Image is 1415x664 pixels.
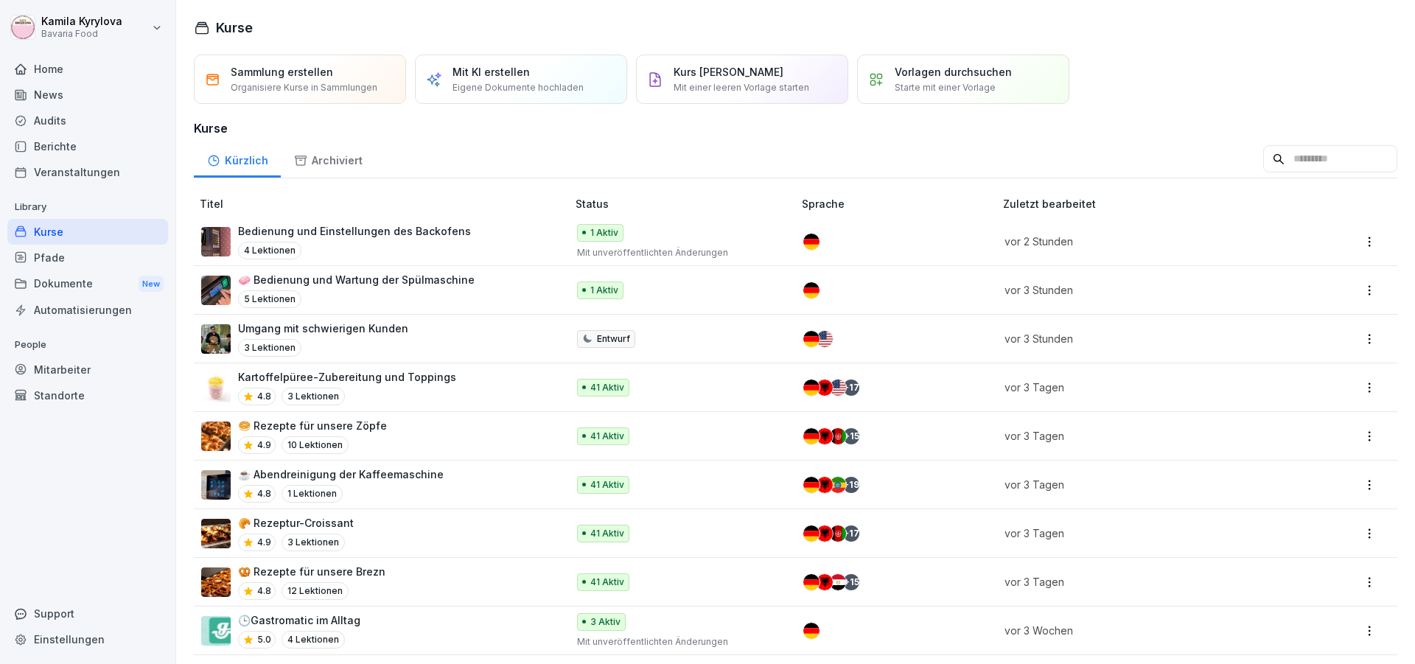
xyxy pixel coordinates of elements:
[843,477,859,493] div: + 19
[577,635,778,649] p: Mit unveröffentlichten Änderungen
[803,574,820,590] img: de.svg
[830,574,846,590] img: eg.svg
[201,567,231,597] img: wxm90gn7bi8v0z1otajcw90g.png
[281,140,375,178] a: Archiviert
[1005,623,1279,638] p: vor 3 Wochen
[257,536,271,549] p: 4.9
[895,81,996,94] p: Starte mit einer Vorlage
[282,436,349,454] p: 10 Lektionen
[1003,196,1296,212] p: Zuletzt bearbeitet
[803,623,820,639] img: de.svg
[7,270,168,298] div: Dokumente
[590,381,624,394] p: 41 Aktiv
[590,226,618,240] p: 1 Aktiv
[282,631,345,649] p: 4 Lektionen
[590,527,624,540] p: 41 Aktiv
[590,284,618,297] p: 1 Aktiv
[7,297,168,323] a: Automatisierungen
[674,81,809,94] p: Mit einer leeren Vorlage starten
[194,140,281,178] a: Kürzlich
[7,333,168,357] p: People
[238,321,408,336] p: Umgang mit schwierigen Kunden
[843,380,859,396] div: + 17
[1005,525,1279,541] p: vor 3 Tagen
[201,276,231,305] img: hcrdr45r0dq7sapxekt8mety.png
[257,633,271,646] p: 5.0
[282,534,345,551] p: 3 Lektionen
[817,331,833,347] img: us.svg
[238,369,456,385] p: Kartoffelpüree-Zubereitung und Toppings
[803,380,820,396] img: de.svg
[7,382,168,408] a: Standorte
[830,428,846,444] img: af.svg
[843,428,859,444] div: + 15
[802,196,997,212] p: Sprache
[231,64,333,80] p: Sammlung erstellen
[201,519,231,548] img: uiwnpppfzomfnd70mlw8txee.png
[817,428,833,444] img: al.svg
[282,582,349,600] p: 12 Lektionen
[803,428,820,444] img: de.svg
[674,64,783,80] p: Kurs [PERSON_NAME]
[590,576,624,589] p: 41 Aktiv
[7,108,168,133] a: Audits
[282,485,343,503] p: 1 Lektionen
[238,466,444,482] p: ☕ Abendreinigung der Kaffeemaschine
[257,487,271,500] p: 4.8
[200,196,570,212] p: Titel
[803,234,820,250] img: de.svg
[843,525,859,542] div: + 17
[201,470,231,500] img: um2bbbjq4dbxxqlrsbhdtvqt.png
[817,477,833,493] img: al.svg
[817,525,833,542] img: al.svg
[7,195,168,219] p: Library
[590,430,624,443] p: 41 Aktiv
[7,270,168,298] a: DokumenteNew
[7,357,168,382] a: Mitarbeiter
[453,64,530,80] p: Mit KI erstellen
[576,196,796,212] p: Status
[7,626,168,652] a: Einstellungen
[830,477,846,493] img: et.svg
[7,601,168,626] div: Support
[201,227,231,256] img: l09wtd12x1dawatepxod0wyo.png
[238,418,387,433] p: 🥯 Rezepte für unsere Zöpfe
[843,574,859,590] div: + 15
[1005,331,1279,346] p: vor 3 Stunden
[577,246,778,259] p: Mit unveröffentlichten Änderungen
[282,388,345,405] p: 3 Lektionen
[238,272,475,287] p: 🧼 Bedienung und Wartung der Spülmaschine
[803,477,820,493] img: de.svg
[216,18,253,38] h1: Kurse
[201,616,231,646] img: zf1diywe2uika4nfqdkmjb3e.png
[257,390,271,403] p: 4.8
[1005,234,1279,249] p: vor 2 Stunden
[238,339,301,357] p: 3 Lektionen
[7,133,168,159] a: Berichte
[1005,477,1279,492] p: vor 3 Tagen
[830,380,846,396] img: us.svg
[1005,574,1279,590] p: vor 3 Tagen
[7,82,168,108] a: News
[817,574,833,590] img: al.svg
[238,564,385,579] p: 🥨 Rezepte für unsere Brezn
[238,515,354,531] p: 🥐 Rezeptur-Croissant
[139,276,164,293] div: New
[7,245,168,270] a: Pfade
[41,15,122,28] p: Kamila Kyrylova
[238,242,301,259] p: 4 Lektionen
[803,282,820,298] img: de.svg
[7,159,168,185] a: Veranstaltungen
[7,56,168,82] a: Home
[194,119,1397,137] h3: Kurse
[590,615,621,629] p: 3 Aktiv
[201,324,231,354] img: ibmq16c03v2u1873hyb2ubud.png
[590,478,624,492] p: 41 Aktiv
